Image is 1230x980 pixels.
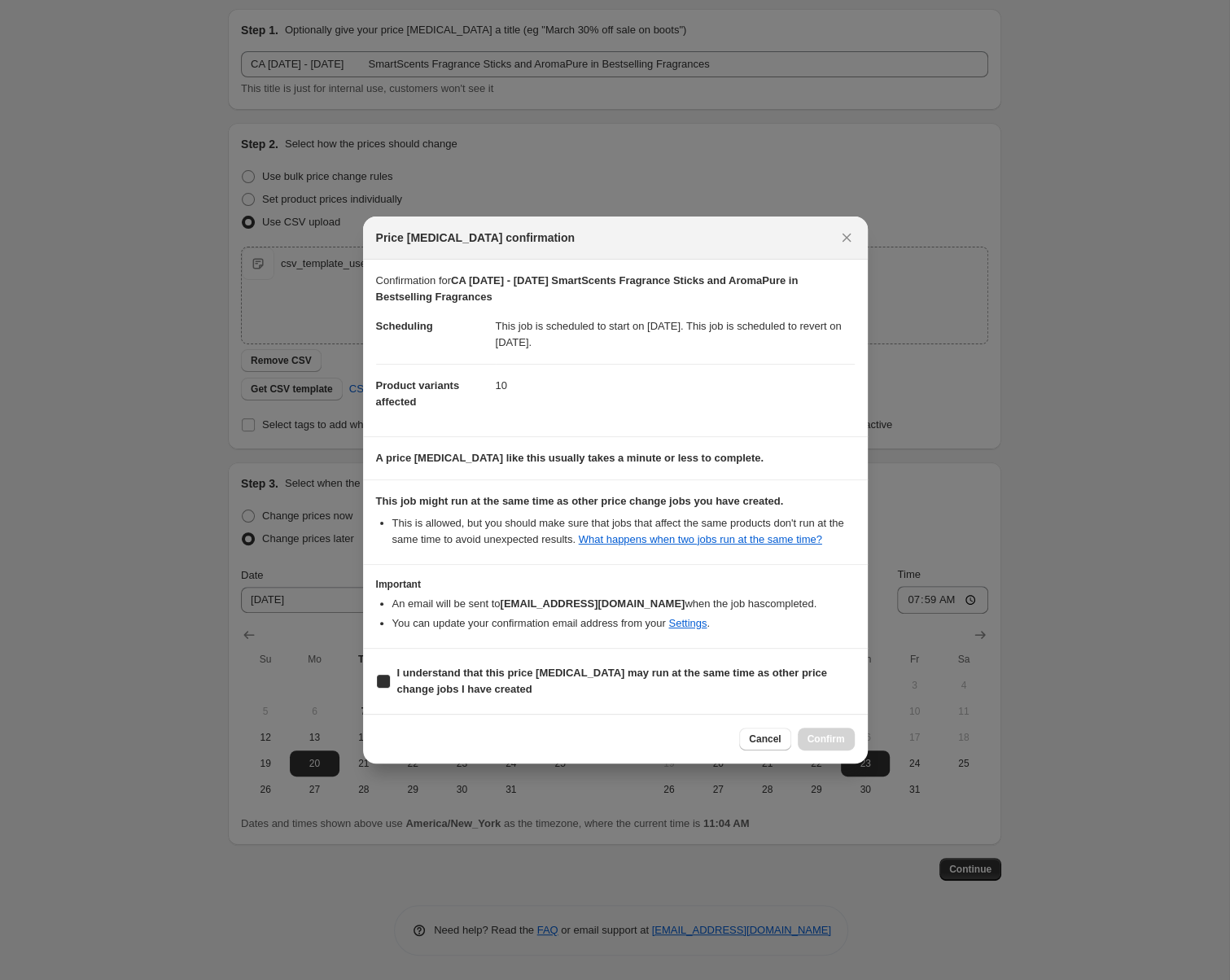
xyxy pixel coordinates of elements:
[500,597,685,610] b: [EMAIL_ADDRESS][DOMAIN_NAME]
[376,495,784,507] b: This job might run at the same time as other price change jobs you have created.
[376,452,764,464] b: A price [MEDICAL_DATA] like this usually takes a minute or less to complete.
[579,533,822,545] a: What happens when two jobs run at the same time?
[376,274,799,303] b: CA [DATE] - [DATE] SmartScents Fragrance Sticks and AromaPure in Bestselling Fragrances
[376,230,576,246] span: Price [MEDICAL_DATA] confirmation
[392,615,855,632] li: You can update your confirmation email address from your .
[835,226,858,249] button: Close
[668,617,707,629] a: Settings
[392,596,855,612] li: An email will be sent to when the job has completed .
[496,364,855,407] dd: 10
[392,515,855,548] li: This is allowed, but you should make sure that jobs that affect the same products don ' t run at ...
[376,379,460,408] span: Product variants affected
[376,273,855,305] p: Confirmation for
[496,305,855,364] dd: This job is scheduled to start on [DATE]. This job is scheduled to revert on [DATE].
[749,733,781,746] span: Cancel
[739,728,790,750] button: Cancel
[376,320,433,332] span: Scheduling
[397,667,827,695] b: I understand that this price [MEDICAL_DATA] may run at the same time as other price change jobs I...
[376,578,855,591] h3: Important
